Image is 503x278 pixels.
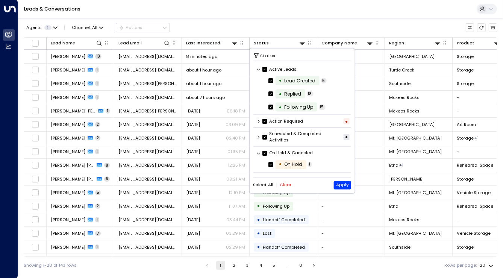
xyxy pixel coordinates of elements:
[95,231,101,236] span: 7
[32,216,39,223] span: Toggle select row
[51,135,85,141] span: Denise Cartwright
[263,230,271,236] span: Lost
[95,190,101,195] span: 5
[51,162,94,168] span: Daryl Shawn
[226,122,245,128] p: 03:09 PM
[32,175,39,183] span: Toggle select row
[104,176,110,182] span: 6
[399,162,403,168] div: Turtle Creek
[32,161,39,169] span: Toggle select row
[321,39,373,47] div: Company Name
[457,53,474,59] span: Storage
[186,230,200,236] span: Sep 30, 2025
[51,230,85,236] span: Ronald Popovich
[186,94,225,100] span: about 7 hours ago
[308,162,312,167] span: 1
[257,228,261,239] div: •
[32,39,39,47] span: Toggle select all
[466,23,474,32] button: Customize
[296,261,305,270] button: Go to page 8
[95,95,99,100] span: 1
[389,135,442,141] span: Mt. Pleasant
[317,240,385,254] td: -
[95,245,99,250] span: 1
[51,53,85,59] span: Dominic Benevento
[343,118,349,124] div: •
[51,81,85,87] span: Suhieb Ebrahim
[389,81,411,87] span: Southside
[32,66,39,74] span: Toggle select row
[70,23,106,32] span: Channel:
[256,261,265,270] button: Go to page 4
[32,202,39,210] span: Toggle select row
[389,108,420,114] span: Mckees Rocks
[317,199,385,213] td: -
[51,108,96,114] span: Janiera Turner'Frazier
[389,94,420,100] span: Mckees Rocks
[118,53,177,59] span: beneventodominic@gmail.com
[389,244,411,250] span: Southside
[254,39,306,47] div: Status
[457,39,500,47] div: Product
[95,81,99,86] span: 1
[186,244,200,250] span: Sep 30, 2025
[254,39,269,47] div: Status
[457,230,491,236] span: Vehicle Storage
[95,217,99,222] span: 1
[389,203,398,209] span: Etna
[389,53,435,59] span: New Kensington
[263,203,289,209] span: Following Up
[389,176,424,182] span: Brinton
[51,122,85,128] span: Amarri Redman
[489,23,497,32] button: Archived Leads
[116,23,170,32] div: Button group with a nested menu
[186,122,200,128] span: Yesterday
[116,23,170,32] button: Actions
[284,77,315,84] div: Lead Created
[118,122,177,128] span: amarriredman19@gmail.com
[118,39,142,47] div: Lead Email
[457,135,474,141] span: Storage
[95,135,100,141] span: 2
[186,67,221,73] span: about 1 hour ago
[457,81,474,87] span: Storage
[280,183,291,188] button: Clear
[118,176,177,182] span: darylshawn@gmail.com
[310,261,319,270] button: Go to next page
[104,163,110,168] span: 8
[32,229,39,237] span: Toggle select row
[263,217,305,223] span: Handoff Completed
[321,78,326,83] span: 5
[32,189,39,196] span: Toggle select row
[106,108,110,114] span: 1
[24,6,80,12] a: Leads & Conversations
[118,244,177,250] span: emelie1326@gmail.com
[118,81,177,87] span: sebrahim@andrew.cmu.edu
[257,201,261,211] div: •
[32,107,39,115] span: Toggle select row
[118,203,177,209] span: cawleycx@gmail.com
[279,159,282,170] div: •
[51,149,85,155] span: Lisa Bane
[24,262,77,269] div: Showing 1-20 of 143 rows
[118,108,177,114] span: janierat.frazier@gmail.com
[321,39,357,47] div: Company Name
[480,261,495,270] div: 20
[118,190,177,196] span: rahjonpirl@yahoo.com
[457,162,493,168] span: Rehearsal Space
[389,39,404,47] div: Region
[51,217,85,223] span: Richard Yockel
[186,217,200,223] span: Sep 30, 2025
[24,23,59,32] button: Agents1
[261,52,276,59] span: Status
[227,149,245,155] p: 01:35 PM
[51,176,94,182] span: Daryl Shawn
[263,190,289,196] span: Following Up
[32,80,39,87] span: Toggle select row
[227,108,245,114] p: 06:18 PM
[118,230,177,236] span: rpopovich21@gmail.com
[95,122,100,127] span: 2
[32,148,39,155] span: Toggle select row
[202,261,319,270] nav: pagination navigation
[306,91,313,96] span: 18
